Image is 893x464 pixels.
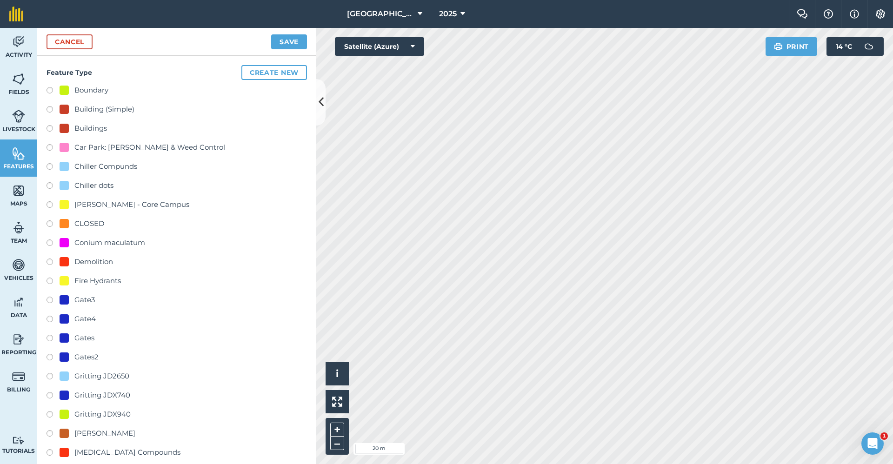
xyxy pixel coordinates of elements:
button: – [330,437,344,450]
div: Gate4 [74,313,96,325]
div: Buildings [74,123,107,134]
span: 2025 [439,8,457,20]
div: Fire Hydrants [74,275,121,286]
img: Two speech bubbles overlapping with the left bubble in the forefront [797,9,808,19]
span: i [336,368,339,379]
div: Gate3 [74,294,95,305]
img: svg+xml;base64,PD94bWwgdmVyc2lvbj0iMS4wIiBlbmNvZGluZz0idXRmLTgiPz4KPCEtLSBHZW5lcmF0b3I6IEFkb2JlIE... [12,35,25,49]
div: [PERSON_NAME] - Core Campus [74,199,189,210]
img: svg+xml;base64,PHN2ZyB4bWxucz0iaHR0cDovL3d3dy53My5vcmcvMjAwMC9zdmciIHdpZHRoPSI1NiIgaGVpZ2h0PSI2MC... [12,184,25,198]
div: Gates [74,332,94,344]
img: fieldmargin Logo [9,7,23,21]
span: 1 [880,432,888,440]
img: svg+xml;base64,PD94bWwgdmVyc2lvbj0iMS4wIiBlbmNvZGluZz0idXRmLTgiPz4KPCEtLSBHZW5lcmF0b3I6IEFkb2JlIE... [12,109,25,123]
img: svg+xml;base64,PHN2ZyB4bWxucz0iaHR0cDovL3d3dy53My5vcmcvMjAwMC9zdmciIHdpZHRoPSI1NiIgaGVpZ2h0PSI2MC... [12,146,25,160]
img: svg+xml;base64,PD94bWwgdmVyc2lvbj0iMS4wIiBlbmNvZGluZz0idXRmLTgiPz4KPCEtLSBHZW5lcmF0b3I6IEFkb2JlIE... [12,370,25,384]
div: Building (Simple) [74,104,134,115]
div: [MEDICAL_DATA] Compounds [74,447,180,458]
img: A cog icon [875,9,886,19]
div: Chiller dots [74,180,113,191]
a: Cancel [47,34,93,49]
button: + [330,423,344,437]
button: Print [766,37,818,56]
img: A question mark icon [823,9,834,19]
div: Gritting JDX740 [74,390,130,401]
img: svg+xml;base64,PD94bWwgdmVyc2lvbj0iMS4wIiBlbmNvZGluZz0idXRmLTgiPz4KPCEtLSBHZW5lcmF0b3I6IEFkb2JlIE... [12,295,25,309]
div: Demolition [74,256,113,267]
img: Four arrows, one pointing top left, one top right, one bottom right and the last bottom left [332,397,342,407]
button: 14 °C [826,37,884,56]
img: svg+xml;base64,PHN2ZyB4bWxucz0iaHR0cDovL3d3dy53My5vcmcvMjAwMC9zdmciIHdpZHRoPSI1NiIgaGVpZ2h0PSI2MC... [12,72,25,86]
div: Gritting JD2650 [74,371,129,382]
button: Satellite (Azure) [335,37,424,56]
div: [PERSON_NAME] [74,428,135,439]
div: Gates2 [74,351,99,363]
div: Gritting JDX940 [74,409,131,420]
button: Save [271,34,307,49]
div: Car Park: [PERSON_NAME] & Weed Control [74,142,225,153]
img: svg+xml;base64,PD94bWwgdmVyc2lvbj0iMS4wIiBlbmNvZGluZz0idXRmLTgiPz4KPCEtLSBHZW5lcmF0b3I6IEFkb2JlIE... [12,436,25,445]
span: 14 ° C [836,37,852,56]
div: Conium maculatum [74,237,145,248]
img: svg+xml;base64,PD94bWwgdmVyc2lvbj0iMS4wIiBlbmNvZGluZz0idXRmLTgiPz4KPCEtLSBHZW5lcmF0b3I6IEFkb2JlIE... [12,332,25,346]
div: CLOSED [74,218,104,229]
img: svg+xml;base64,PHN2ZyB4bWxucz0iaHR0cDovL3d3dy53My5vcmcvMjAwMC9zdmciIHdpZHRoPSIxOSIgaGVpZ2h0PSIyNC... [774,41,783,52]
img: svg+xml;base64,PD94bWwgdmVyc2lvbj0iMS4wIiBlbmNvZGluZz0idXRmLTgiPz4KPCEtLSBHZW5lcmF0b3I6IEFkb2JlIE... [12,258,25,272]
div: Boundary [74,85,108,96]
button: Create new [241,65,307,80]
img: svg+xml;base64,PD94bWwgdmVyc2lvbj0iMS4wIiBlbmNvZGluZz0idXRmLTgiPz4KPCEtLSBHZW5lcmF0b3I6IEFkb2JlIE... [860,37,878,56]
button: i [326,362,349,385]
span: [GEOGRAPHIC_DATA] (Gardens) [347,8,414,20]
img: svg+xml;base64,PD94bWwgdmVyc2lvbj0iMS4wIiBlbmNvZGluZz0idXRmLTgiPz4KPCEtLSBHZW5lcmF0b3I6IEFkb2JlIE... [12,221,25,235]
div: Chiller Compunds [74,161,137,172]
img: svg+xml;base64,PHN2ZyB4bWxucz0iaHR0cDovL3d3dy53My5vcmcvMjAwMC9zdmciIHdpZHRoPSIxNyIgaGVpZ2h0PSIxNy... [850,8,859,20]
iframe: Intercom live chat [861,432,884,455]
h4: Feature Type [47,65,307,80]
